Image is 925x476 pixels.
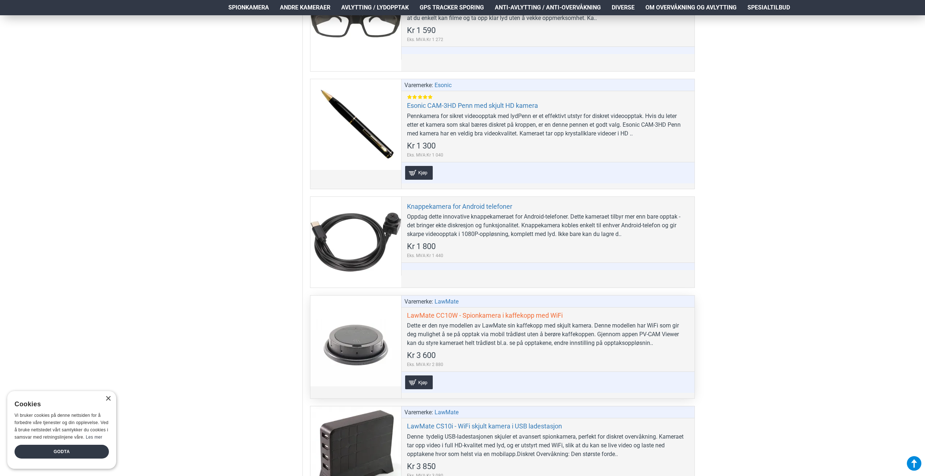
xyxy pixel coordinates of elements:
a: LawMate CC10W - Spionkamera i kaffekopp med WiFi LawMate CC10W - Spionkamera i kaffekopp med WiFi [310,296,401,386]
div: Cookies [15,396,104,412]
div: Oppdag dette innovative knappekameraet for Android-telefoner. Dette kameraet tilbyr mer enn bare ... [407,212,689,239]
span: GPS Tracker Sporing [420,3,484,12]
span: Kr 3 850 [407,463,436,471]
span: Kr 1 800 [407,243,436,251]
a: LawMate CC10W - Spionkamera i kaffekopp med WiFi [407,311,563,320]
span: Kr 1 300 [407,142,436,150]
a: Knappekamera for Android telefoner [407,202,512,211]
span: Kjøp [416,380,429,385]
span: Spionkamera [228,3,269,12]
div: Dette er den nye modellen av LawMate sin kaffekopp med skjult kamera. Denne modellen har WiFi som... [407,321,689,347]
span: Varemerke: [404,408,433,417]
span: Eks. MVA:Kr 1 440 [407,252,443,259]
span: Spesialtilbud [747,3,790,12]
span: Kr 3 600 [407,351,436,359]
a: Esonic CAM-3HD Penn med skjult HD kamera [407,101,538,110]
span: Vi bruker cookies på denne nettsiden for å forbedre våre tjenester og din opplevelse. Ved å bruke... [15,413,109,439]
a: Knappekamera for Android telefoner Knappekamera for Android telefoner [310,197,401,288]
span: Varemerke: [404,297,433,306]
a: Esonic [435,81,452,90]
div: Close [105,396,111,402]
span: Diverse [612,3,635,12]
span: Varemerke: [404,81,433,90]
a: LawMate [435,408,459,417]
span: Avlytting / Lydopptak [341,3,409,12]
div: Denne tydelig USB-ladestasjonen skjuler et avansert spionkamera, perfekt for diskret overvåkning.... [407,432,689,459]
a: Les mer, opens a new window [86,435,102,440]
a: LawMate [435,297,459,306]
span: Andre kameraer [280,3,330,12]
a: Esonic CAM-3HD Penn med skjult HD kamera Esonic CAM-3HD Penn med skjult HD kamera [310,79,401,170]
div: Godta [15,445,109,459]
span: Eks. MVA:Kr 2 880 [407,361,443,368]
span: Kr 1 590 [407,27,436,34]
a: LawMate CS10i - WiFi skjult kamera i USB ladestasjon [407,422,562,430]
span: Kjøp [416,170,429,175]
span: Eks. MVA:Kr 1 272 [407,36,443,43]
span: Anti-avlytting / Anti-overvåkning [495,3,601,12]
span: Eks. MVA:Kr 1 040 [407,152,443,158]
div: Pennkamera for sikret videoopptak med lydPenn er et effektivt utstyr for diskret videoopptak. Hvi... [407,112,689,138]
span: Om overvåkning og avlytting [645,3,737,12]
